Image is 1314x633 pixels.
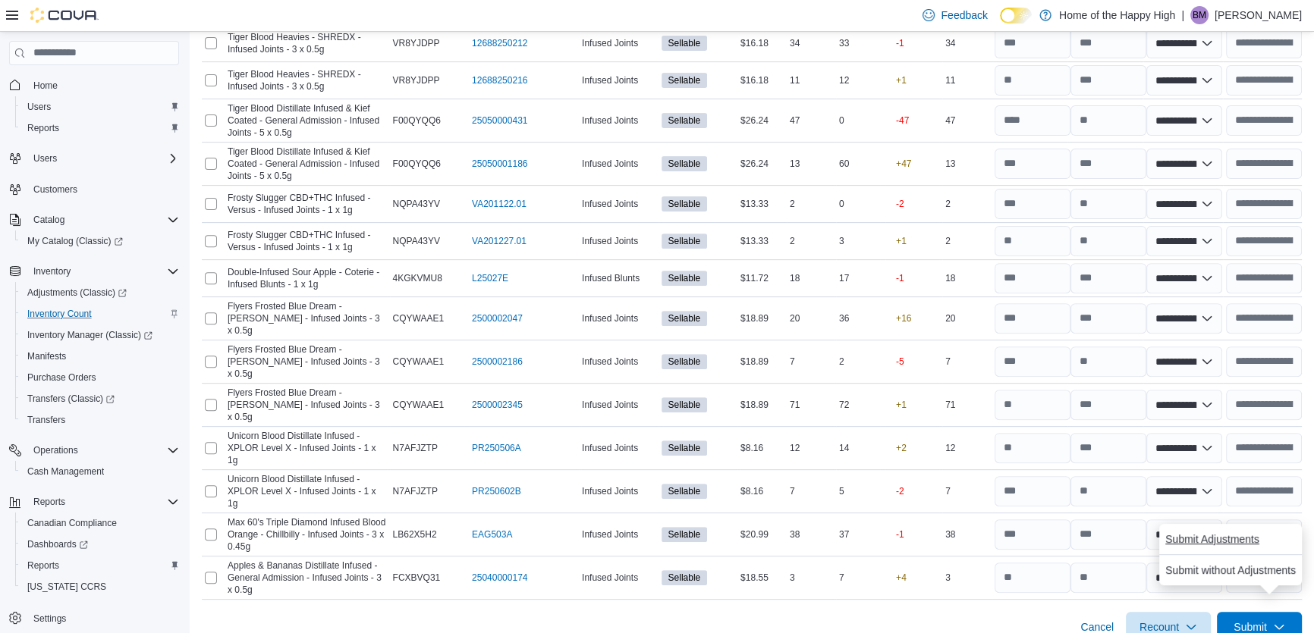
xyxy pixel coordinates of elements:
[21,535,94,553] a: Dashboards
[21,305,179,323] span: Inventory Count
[1215,6,1302,24] p: [PERSON_NAME]
[579,309,659,327] div: Infused Joints
[472,114,527,127] a: 25050000431
[662,271,708,286] span: Sellable
[579,71,659,89] div: Infused Joints
[942,111,992,130] div: 47
[836,269,885,287] div: 17
[896,528,904,541] p: -1
[27,441,84,459] button: Operations
[942,309,992,327] div: 20
[27,180,83,199] a: Customers
[3,491,185,512] button: Reports
[228,68,387,92] span: Tiger Blood Heavies - SHREDX - Infused Joints - 3 x 0.5g
[472,235,527,247] a: VA201227.01
[472,442,521,454] a: PR250506A
[21,578,179,596] span: Washington CCRS
[21,462,110,481] a: Cash Management
[942,525,992,544] div: 38
[27,262,179,280] span: Inventory
[942,439,992,457] div: 12
[27,559,59,572] span: Reports
[228,229,387,253] span: Frosty Slugger CBD+THC Infused - Versus - Infused Joints - 1 x 1g
[1059,6,1175,24] p: Home of the Happy High
[21,535,179,553] span: Dashboards
[1165,531,1259,547] span: Submit Adjustments
[27,262,77,280] button: Inventory
[942,269,992,287] div: 18
[787,155,836,173] div: 13
[228,102,387,139] span: Tiger Blood Distillate Infused & Kief Coated - General Admission - Infused Joints - 5 x 0.5g
[942,195,992,213] div: 2
[27,350,66,362] span: Manifests
[33,214,64,226] span: Catalog
[228,192,387,216] span: Frosty Slugger CBD+THC Infused - Versus - Infused Joints - 1 x 1g
[393,114,441,127] span: F00QYQQ6
[15,282,185,303] a: Adjustments (Classic)
[896,442,907,454] p: +2
[27,493,71,511] button: Reports
[21,232,179,250] span: My Catalog (Classic)
[3,74,185,96] button: Home
[662,570,708,585] span: Sellable
[737,569,787,587] div: $18.55
[662,196,708,212] span: Sellable
[15,96,185,118] button: Users
[27,608,179,627] span: Settings
[27,122,59,134] span: Reports
[668,271,701,285] span: Sellable
[662,440,708,456] span: Sellable
[228,343,387,380] span: Flyers Frosted Blue Dream - Claybourne - Infused Joints - 3 x 0.5g
[472,272,508,284] a: L25027E
[3,178,185,200] button: Customers
[472,37,527,49] a: 12688250212
[787,439,836,457] div: 12
[15,346,185,367] button: Manifests
[27,77,64,95] a: Home
[21,514,123,532] a: Canadian Compliance
[15,367,185,388] button: Purchase Orders
[579,353,659,371] div: Infused Joints
[579,269,659,287] div: Infused Blunts
[33,183,77,196] span: Customers
[662,527,708,542] span: Sellable
[668,114,701,127] span: Sellable
[228,31,387,55] span: Tiger Blood Heavies - SHREDX - Infused Joints - 3 x 0.5g
[228,516,387,553] span: Max 60's Triple Diamond Infused Blood Orange - Chillbilly - Infused Joints - 3 x 0.45g
[787,525,836,544] div: 38
[896,198,904,210] p: -2
[836,439,885,457] div: 14
[30,8,99,23] img: Cova
[27,414,65,426] span: Transfers
[942,353,992,371] div: 7
[668,441,701,455] span: Sellable
[662,156,708,171] span: Sellable
[3,209,185,230] button: Catalog
[228,146,387,182] span: Tiger Blood Distillate Infused & Kief Coated - General Admission - Infused Joints - 5 x 0.5g
[942,569,992,587] div: 3
[3,606,185,628] button: Settings
[393,235,440,247] span: NQPA43YV
[1000,8,1032,24] input: Dark Mode
[393,37,440,49] span: VR8YJDPP
[787,232,836,250] div: 2
[668,234,701,248] span: Sellable
[21,284,133,302] a: Adjustments (Classic)
[579,482,659,500] div: Infused Joints
[27,180,179,199] span: Customers
[27,493,179,511] span: Reports
[21,326,159,344] a: Inventory Manager (Classic)
[896,158,911,170] p: +47
[1165,562,1296,578] span: Submit without Adjustments
[33,265,71,277] span: Inventory
[33,152,57,165] span: Users
[668,484,701,498] span: Sellable
[896,272,904,284] p: -1
[836,71,885,89] div: 12
[21,119,65,137] a: Reports
[393,399,445,411] span: CQYWAAE1
[836,155,885,173] div: 60
[33,496,65,508] span: Reports
[33,444,78,456] span: Operations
